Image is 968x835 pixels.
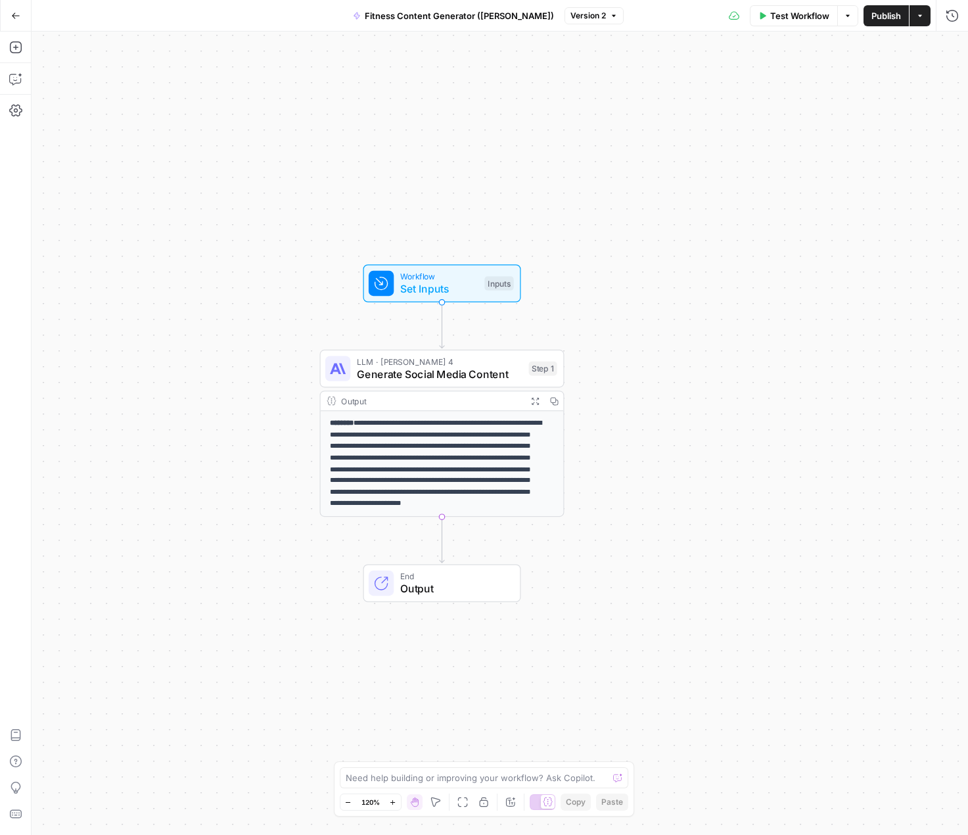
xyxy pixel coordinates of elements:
[320,564,565,602] div: EndOutput
[361,797,380,807] span: 120%
[345,5,562,26] button: Fitness Content Generator ([PERSON_NAME])
[561,794,591,811] button: Copy
[864,5,909,26] button: Publish
[565,7,624,24] button: Version 2
[400,581,507,596] span: Output
[320,264,565,302] div: WorkflowSet InputsInputs
[400,570,507,583] span: End
[357,355,522,368] span: LLM · [PERSON_NAME] 4
[566,796,586,808] span: Copy
[484,276,513,291] div: Inputs
[400,270,478,283] span: Workflow
[341,394,521,407] div: Output
[570,10,606,22] span: Version 2
[400,281,478,297] span: Set Inputs
[365,9,554,22] span: Fitness Content Generator ([PERSON_NAME])
[770,9,829,22] span: Test Workflow
[871,9,901,22] span: Publish
[750,5,837,26] button: Test Workflow
[440,302,444,348] g: Edge from start to step_1
[440,517,444,563] g: Edge from step_1 to end
[601,796,623,808] span: Paste
[529,362,557,376] div: Step 1
[596,794,628,811] button: Paste
[357,366,522,382] span: Generate Social Media Content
